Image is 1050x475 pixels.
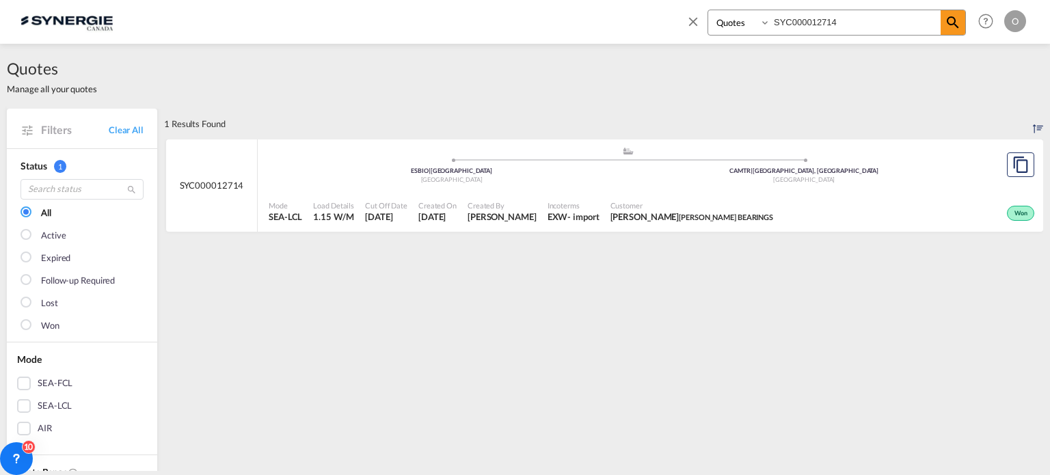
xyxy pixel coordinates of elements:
[548,200,600,211] span: Incoterms
[1004,10,1026,32] div: O
[21,6,113,37] img: 1f56c880d42311ef80fc7dca854c8e59.png
[365,200,407,211] span: Cut Off Date
[1033,109,1043,139] div: Sort by: Created On
[770,10,941,34] input: Enter Quotation Number
[411,167,492,174] span: ESBIO [GEOGRAPHIC_DATA]
[41,274,115,288] div: Follow-up Required
[313,211,353,222] span: 1.15 W/M
[7,83,97,95] span: Manage all your quotes
[773,176,835,183] span: [GEOGRAPHIC_DATA]
[567,211,599,223] div: - import
[620,148,636,154] md-icon: assets/icons/custom/ship-fill.svg
[313,200,354,211] span: Load Details
[38,377,72,390] div: SEA-FCL
[610,211,774,223] span: ADAM LENETSKY ALLEN BEARINGS
[974,10,1004,34] div: Help
[38,399,72,413] div: SEA-LCL
[41,319,59,333] div: Won
[751,167,753,174] span: |
[468,211,537,223] span: Pablo Gomez Saldarriaga
[610,200,774,211] span: Customer
[41,252,70,265] div: Expired
[164,109,226,139] div: 1 Results Found
[7,57,97,79] span: Quotes
[41,206,51,220] div: All
[54,160,66,173] span: 1
[1012,157,1029,173] md-icon: assets/icons/custom/copyQuote.svg
[126,185,137,195] md-icon: icon-magnify
[1007,206,1034,221] div: Won
[679,213,773,221] span: [PERSON_NAME] BEARINGS
[468,200,537,211] span: Created By
[41,229,66,243] div: Active
[21,160,46,172] span: Status
[548,211,600,223] div: EXW import
[421,176,483,183] span: [GEOGRAPHIC_DATA]
[17,353,42,365] span: Mode
[729,167,878,174] span: CAMTR [GEOGRAPHIC_DATA], [GEOGRAPHIC_DATA]
[941,10,965,35] span: icon-magnify
[17,399,147,413] md-checkbox: SEA-LCL
[41,122,109,137] span: Filters
[38,422,52,435] div: AIR
[686,10,708,42] span: icon-close
[1007,152,1034,177] button: Copy Quote
[21,159,144,173] div: Status 1
[548,211,568,223] div: EXW
[945,14,961,31] md-icon: icon-magnify
[365,211,407,223] span: 25 Jun 2025
[180,179,244,191] span: SYC000012714
[166,139,1043,232] div: SYC000012714 assets/icons/custom/ship-fill.svgassets/icons/custom/roll-o-plane.svgOriginBilbao Sp...
[1014,209,1031,219] span: Won
[429,167,431,174] span: |
[17,422,147,435] md-checkbox: AIR
[269,211,302,223] span: SEA-LCL
[21,179,144,200] input: Search status
[109,124,144,136] a: Clear All
[269,200,302,211] span: Mode
[686,14,701,29] md-icon: icon-close
[418,211,457,223] span: 25 Jun 2025
[41,297,58,310] div: Lost
[17,377,147,390] md-checkbox: SEA-FCL
[974,10,997,33] span: Help
[418,200,457,211] span: Created On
